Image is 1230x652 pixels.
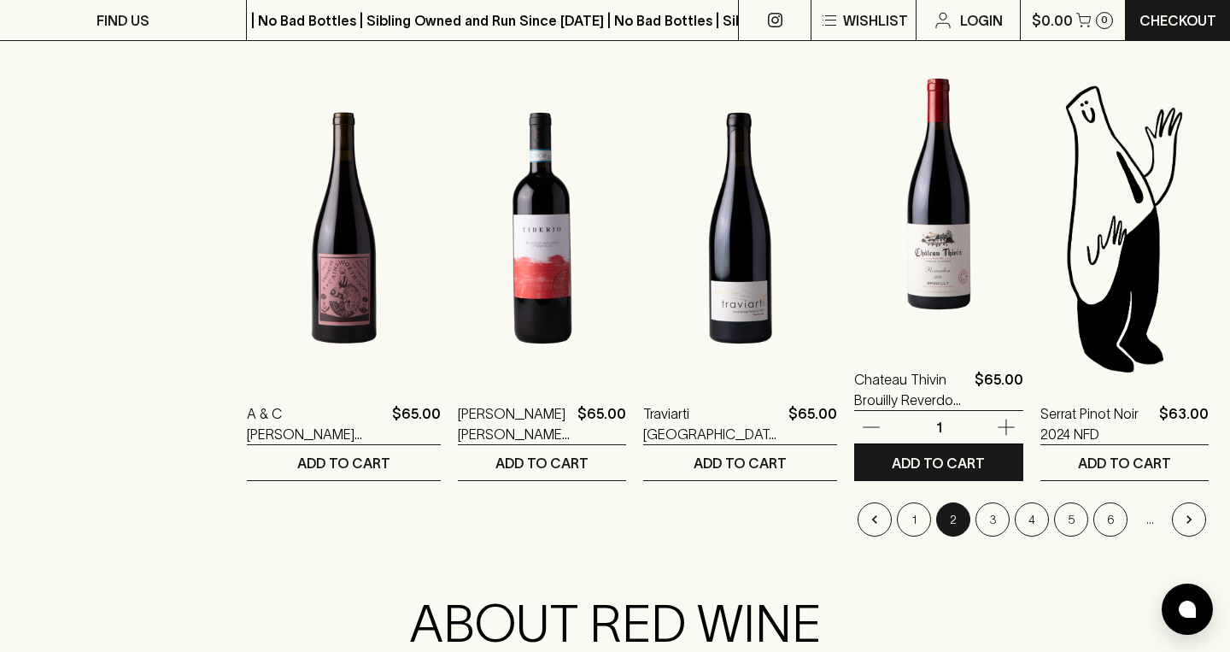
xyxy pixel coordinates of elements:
[1159,403,1209,444] p: $63.00
[392,403,441,444] p: $65.00
[297,453,390,473] p: ADD TO CART
[960,10,1003,31] p: Login
[577,403,626,444] p: $65.00
[1040,403,1152,444] a: Serrat Pinot Noir 2024 NFD
[247,502,1209,537] nav: pagination navigation
[892,453,985,473] p: ADD TO CART
[643,445,837,480] button: ADD TO CART
[97,10,149,31] p: FIND US
[1133,502,1167,537] div: …
[843,10,908,31] p: Wishlist
[1015,502,1049,537] button: Go to page 4
[918,418,959,437] p: 1
[247,445,441,480] button: ADD TO CART
[854,44,1022,344] img: Chateau Thivin Brouilly Reverdon 2023
[975,502,1010,537] button: Go to page 3
[1139,10,1216,31] p: Checkout
[495,453,589,473] p: ADD TO CART
[1179,601,1196,618] img: bubble-icon
[1032,10,1073,31] p: $0.00
[975,369,1023,410] p: $65.00
[1093,502,1127,537] button: Go to page 6
[788,403,837,444] p: $65.00
[458,403,571,444] a: [PERSON_NAME] [PERSON_NAME] 2022
[1172,502,1206,537] button: Go to next page
[897,502,931,537] button: Go to page 1
[1078,453,1171,473] p: ADD TO CART
[936,502,970,537] button: page 2
[458,445,626,480] button: ADD TO CART
[1101,15,1108,25] p: 0
[247,79,441,378] img: A & C Ainsworth Landsborough Grenache 2024
[643,79,837,378] img: Traviarti Black Springs Nebbiolo 2023
[247,403,385,444] a: A & C [PERSON_NAME] [GEOGRAPHIC_DATA] [GEOGRAPHIC_DATA] 2024
[458,79,626,378] img: Tiberio Montepuliciano d’Abruzzo 2022
[854,445,1022,480] button: ADD TO CART
[643,403,782,444] a: Traviarti [GEOGRAPHIC_DATA] Nebbiolo 2023
[1054,502,1088,537] button: Go to page 5
[858,502,892,537] button: Go to previous page
[694,453,787,473] p: ADD TO CART
[1040,79,1209,378] img: Blackhearts & Sparrows Man
[854,369,967,410] a: Chateau Thivin Brouilly Reverdon 2023
[1040,445,1209,480] button: ADD TO CART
